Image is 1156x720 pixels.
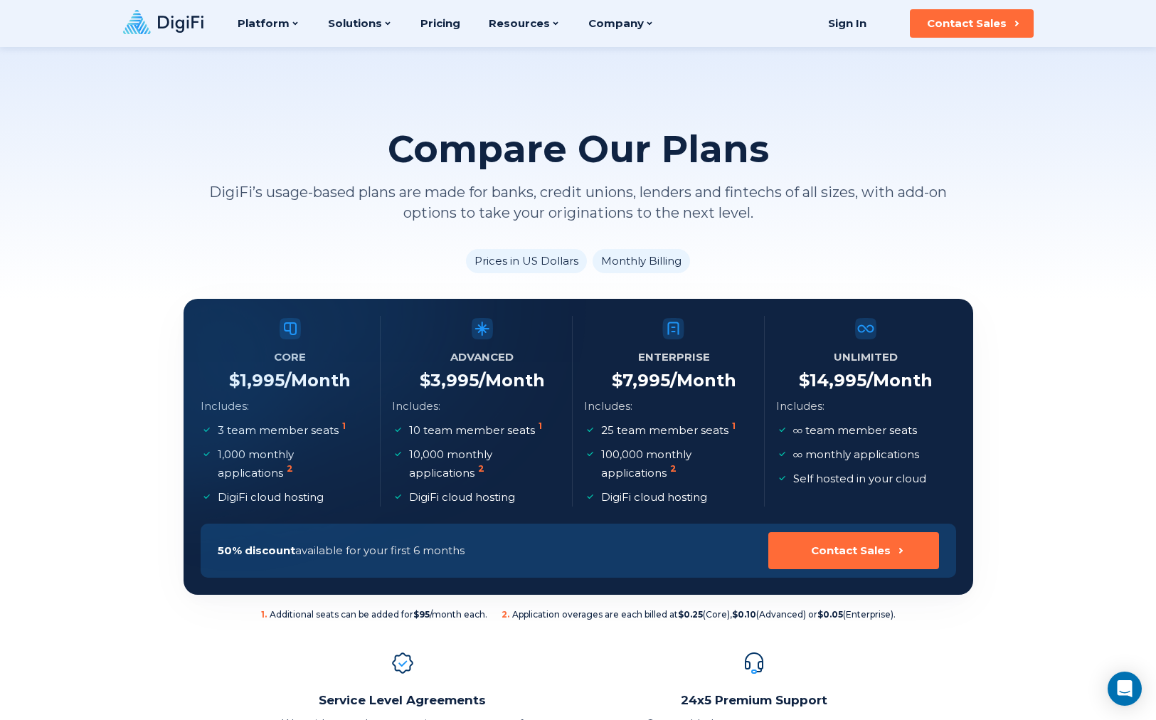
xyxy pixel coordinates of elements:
[287,463,293,474] sup: 2
[218,445,366,482] p: 1,000 monthly applications
[601,445,750,482] p: 100,000 monthly applications
[732,420,736,431] sup: 1
[261,609,267,620] sup: 1 .
[342,420,346,431] sup: 1
[793,445,919,464] p: monthly applications
[927,16,1007,31] div: Contact Sales
[817,609,843,620] b: $0.05
[218,488,324,507] p: DigiFi cloud hosting
[793,470,926,488] p: Self hosted in your cloud
[409,445,558,482] p: 10,000 monthly applications
[670,370,736,391] span: /Month
[584,397,632,415] p: Includes:
[834,347,898,367] h5: Unlimited
[409,488,515,507] p: DigiFi cloud hosting
[628,692,880,709] h2: 24x5 Premium Support
[910,9,1034,38] button: Contact Sales
[413,609,430,620] b: $95
[409,421,545,440] p: 10 team member seats
[793,421,917,440] p: team member seats
[811,544,891,558] div: Contact Sales
[638,347,710,367] h5: Enterprise
[866,370,933,391] span: /Month
[184,182,973,223] p: DigiFi’s usage-based plans are made for banks, credit unions, lenders and fintechs of all sizes, ...
[450,347,514,367] h5: Advanced
[539,420,542,431] sup: 1
[732,609,756,620] b: $0.10
[678,609,703,620] b: $0.25
[601,488,707,507] p: DigiFi cloud hosting
[388,128,769,171] h2: Compare Our Plans
[799,370,933,391] h4: $ 14,995
[466,249,587,273] li: Prices in US Dollars
[218,544,295,557] span: 50% discount
[612,370,736,391] h4: $ 7,995
[502,609,896,620] span: Application overages are each billed at (Core), (Advanced) or (Enterprise).
[261,609,487,620] span: Additional seats can be added for /month each.
[420,370,545,391] h4: $ 3,995
[768,532,939,569] button: Contact Sales
[479,370,545,391] span: /Month
[218,541,465,560] p: available for your first 6 months
[1108,672,1142,706] div: Open Intercom Messenger
[478,463,484,474] sup: 2
[601,421,738,440] p: 25 team member seats
[593,249,690,273] li: Monthly Billing
[670,463,677,474] sup: 2
[776,397,824,415] p: Includes:
[502,609,509,620] sup: 2 .
[277,692,529,709] h2: Service Level Agreements
[811,9,884,38] a: Sign In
